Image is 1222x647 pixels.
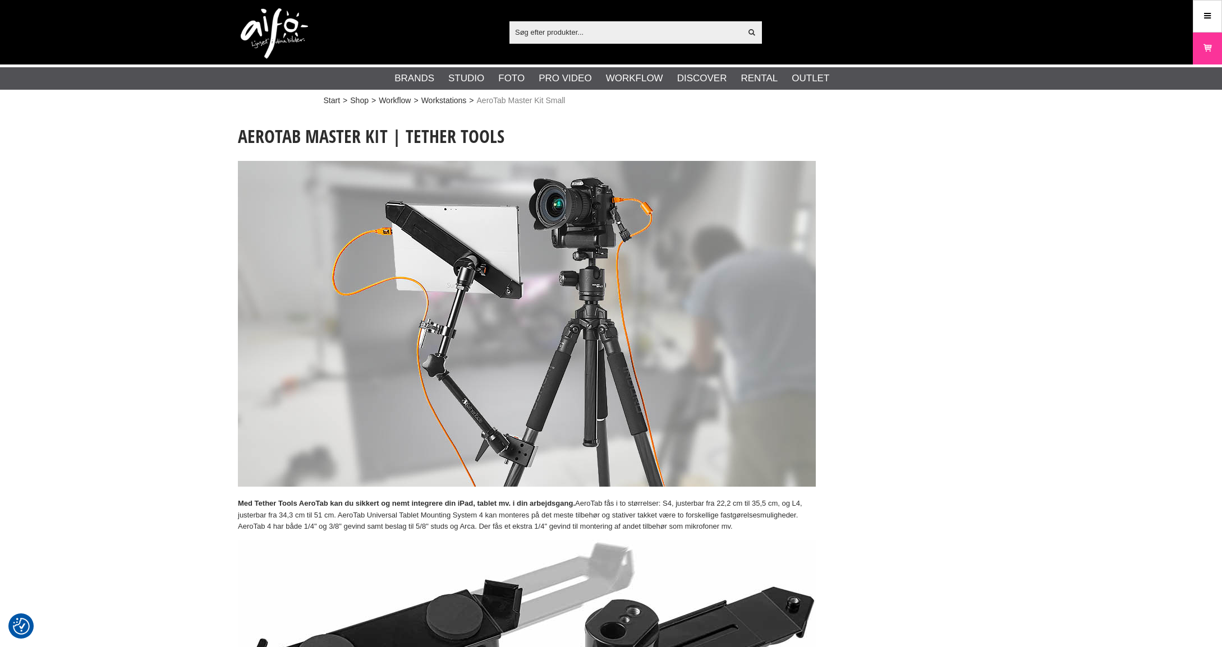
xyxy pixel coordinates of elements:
[238,498,816,533] p: AeroTab fås i to størrelser: S4, justerbar fra 22,2 cm til 35,5 cm, og L4, justerbar fra 34,3 cm ...
[343,95,347,107] span: >
[469,95,474,107] span: >
[498,71,525,86] a: Foto
[241,8,308,59] img: logo.png
[371,95,376,107] span: >
[421,95,467,107] a: Workstations
[394,71,434,86] a: Brands
[414,95,418,107] span: >
[13,618,30,635] img: Revisit consent button
[606,71,663,86] a: Workflow
[477,95,566,107] span: AeroTab Master Kit Small
[539,71,591,86] a: Pro Video
[741,71,778,86] a: Rental
[238,161,816,487] img: Tether Tools AeroTab Master Kit
[350,95,369,107] a: Shop
[677,71,727,86] a: Discover
[379,95,411,107] a: Workflow
[509,24,741,40] input: Søg efter produkter...
[238,124,816,149] h1: AeroTab Master Kit | Tether Tools
[13,616,30,636] button: Samtykkepræferencer
[238,499,575,507] strong: Med Tether Tools AeroTab kan du sikkert og nemt integrere din iPad, tablet mv. i din arbejdsgang.
[448,71,484,86] a: Studio
[792,71,829,86] a: Outlet
[324,95,341,107] a: Start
